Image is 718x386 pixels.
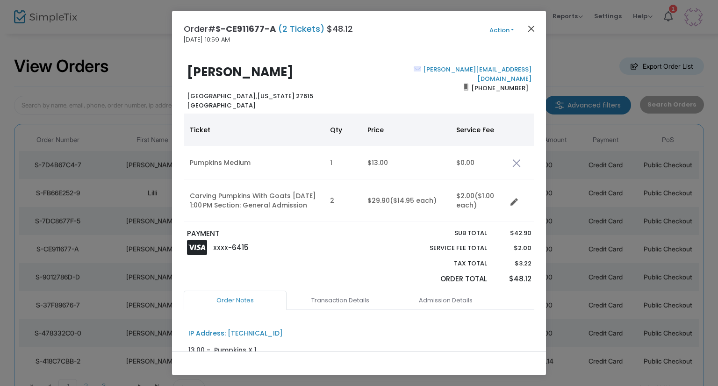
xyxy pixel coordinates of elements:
[496,259,531,268] p: $3.22
[184,291,287,310] a: Order Notes
[451,114,507,146] th: Service Fee
[184,179,324,222] td: Carving Pumpkins With Goats [DATE] 1:00 PM Section: General Admission
[188,345,257,355] div: 13.00 - Pumpkins X 1
[289,291,392,310] a: Transaction Details
[188,329,283,338] div: IP Address: [TECHNICAL_ID]
[228,243,249,252] span: -6415
[408,274,487,285] p: Order Total
[408,243,487,253] p: Service Fee Total
[496,243,531,253] p: $2.00
[362,114,451,146] th: Price
[213,244,228,252] span: XXXX
[408,229,487,238] p: Sub total
[496,274,531,285] p: $48.12
[525,22,538,35] button: Close
[215,23,276,35] span: S-CE911677-A
[421,65,531,83] a: [PERSON_NAME][EMAIL_ADDRESS][DOMAIN_NAME]
[512,159,521,167] img: cross.png
[324,146,362,179] td: 1
[324,114,362,146] th: Qty
[184,35,230,44] span: [DATE] 10:59 AM
[451,146,507,179] td: $0.00
[456,191,494,210] span: ($1.00 each)
[184,114,534,222] div: Data table
[184,114,324,146] th: Ticket
[468,80,531,95] span: [PHONE_NUMBER]
[362,146,451,179] td: $13.00
[362,179,451,222] td: $29.90
[184,146,324,179] td: Pumpkins Medium
[187,92,313,110] b: [US_STATE] 27615 [GEOGRAPHIC_DATA]
[474,25,530,36] button: Action
[390,196,437,205] span: ($14.95 each)
[451,179,507,222] td: $2.00
[187,229,355,239] p: PAYMENT
[496,229,531,238] p: $42.90
[187,92,257,100] span: [GEOGRAPHIC_DATA],
[394,291,497,310] a: Admission Details
[187,64,294,80] b: [PERSON_NAME]
[324,179,362,222] td: 2
[408,259,487,268] p: Tax Total
[276,23,327,35] span: (2 Tickets)
[184,22,353,35] h4: Order# $48.12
